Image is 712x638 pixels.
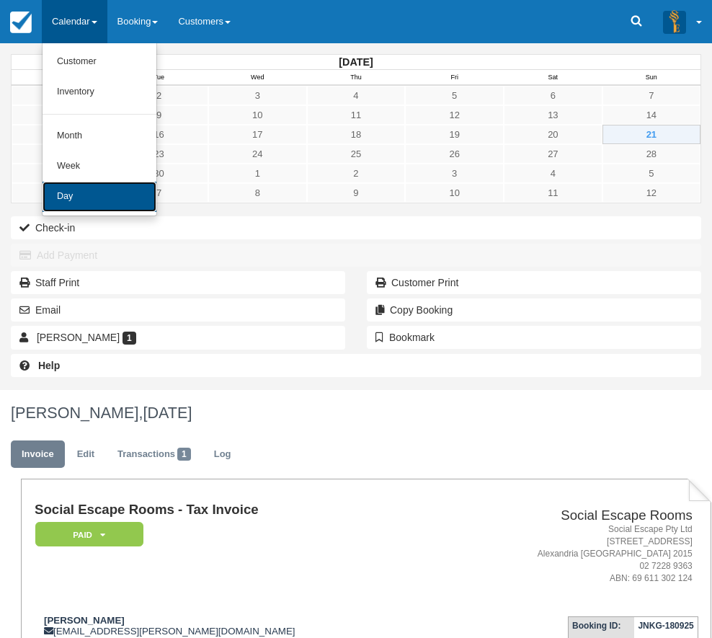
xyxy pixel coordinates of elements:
[143,404,192,422] span: [DATE]
[11,404,701,422] h1: [PERSON_NAME],
[35,502,440,518] h1: Social Escape Rooms - Tax Invoice
[602,183,700,203] a: 12
[208,105,307,125] a: 10
[367,271,701,294] a: Customer Print
[35,521,138,548] a: Paid
[10,12,32,33] img: checkfront-main-nav-mini-logo.png
[110,105,208,125] a: 9
[405,86,504,105] a: 5
[11,244,701,267] button: Add Payment
[11,440,65,469] a: Invoice
[445,523,693,585] address: Social Escape Pty Ltd [STREET_ADDRESS] Alexandria [GEOGRAPHIC_DATA] 2015 02 7228 9363 ABN: 69 611...
[307,144,406,164] a: 25
[208,183,307,203] a: 8
[123,332,136,345] span: 1
[307,105,406,125] a: 11
[12,105,110,125] a: 8
[405,183,504,203] a: 10
[405,125,504,144] a: 19
[307,164,406,183] a: 2
[37,332,120,343] span: [PERSON_NAME]
[602,164,700,183] a: 5
[367,326,701,349] button: Bookmark
[339,56,373,68] strong: [DATE]
[203,440,242,469] a: Log
[602,125,700,144] a: 21
[504,105,602,125] a: 13
[66,440,105,469] a: Edit
[43,77,156,107] a: Inventory
[177,448,191,461] span: 1
[208,144,307,164] a: 24
[504,144,602,164] a: 27
[43,182,156,212] a: Day
[43,47,156,77] a: Customer
[110,86,208,105] a: 2
[504,125,602,144] a: 20
[307,183,406,203] a: 9
[110,70,208,86] th: Tue
[11,216,701,239] button: Check-in
[602,70,701,86] th: Sun
[107,440,202,469] a: Transactions1
[504,164,602,183] a: 4
[445,508,693,523] h2: Social Escape Rooms
[602,86,700,105] a: 7
[42,43,157,216] ul: Calendar
[110,164,208,183] a: 30
[569,617,635,635] th: Booking ID:
[307,70,406,86] th: Thu
[208,164,307,183] a: 1
[367,298,701,322] button: Copy Booking
[405,70,504,86] th: Fri
[43,151,156,182] a: Week
[663,10,686,33] img: A3
[44,615,125,626] strong: [PERSON_NAME]
[405,144,504,164] a: 26
[11,354,701,377] a: Help
[12,70,110,86] th: Mon
[208,125,307,144] a: 17
[405,164,504,183] a: 3
[208,86,307,105] a: 3
[110,144,208,164] a: 23
[35,522,143,547] em: Paid
[307,125,406,144] a: 18
[602,105,700,125] a: 14
[11,326,345,349] a: [PERSON_NAME] 1
[504,183,602,203] a: 11
[504,86,602,105] a: 6
[638,621,693,631] strong: JNKG-180925
[110,183,208,203] a: 7
[602,144,700,164] a: 28
[38,360,60,371] b: Help
[43,121,156,151] a: Month
[110,125,208,144] a: 16
[405,105,504,125] a: 12
[12,125,110,144] a: 15
[12,86,110,105] a: 1
[208,70,307,86] th: Wed
[504,70,602,86] th: Sat
[12,164,110,183] a: 29
[11,271,345,294] a: Staff Print
[307,86,406,105] a: 4
[11,298,345,322] button: Email
[12,144,110,164] a: 22
[12,183,110,203] a: 6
